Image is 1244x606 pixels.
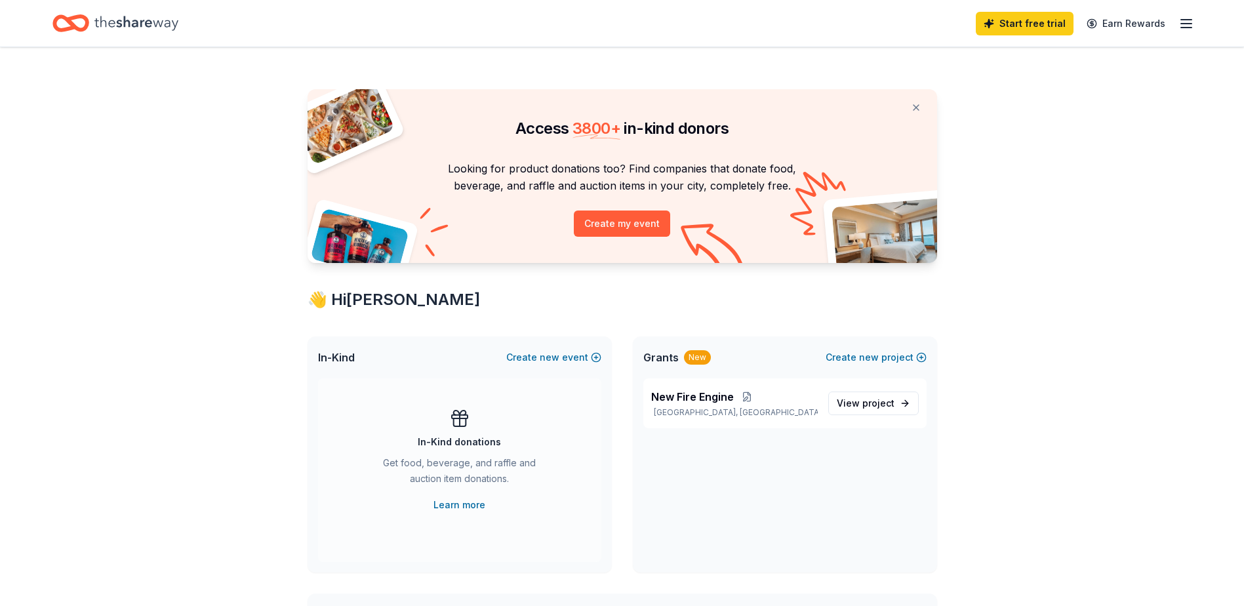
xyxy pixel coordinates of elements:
span: In-Kind [318,350,355,365]
p: [GEOGRAPHIC_DATA], [GEOGRAPHIC_DATA] [651,407,818,418]
span: new [540,350,559,365]
a: Learn more [433,497,485,513]
a: Earn Rewards [1079,12,1173,35]
span: 3800 + [572,119,620,138]
div: In-Kind donations [418,434,501,450]
span: Access in-kind donors [515,119,729,138]
div: Get food, beverage, and raffle and auction item donations. [371,455,549,492]
span: project [862,397,894,409]
button: Create my event [574,211,670,237]
p: Looking for product donations too? Find companies that donate food, beverage, and raffle and auct... [323,160,921,195]
span: Grants [643,350,679,365]
div: 👋 Hi [PERSON_NAME] [308,289,937,310]
div: New [684,350,711,365]
a: Start free trial [976,12,1073,35]
span: View [837,395,894,411]
a: Home [52,8,178,39]
span: new [859,350,879,365]
a: View project [828,392,919,415]
span: New Fire Engine [651,389,734,405]
button: Createnewproject [826,350,927,365]
button: Createnewevent [506,350,601,365]
img: Curvy arrow [681,224,746,273]
img: Pizza [292,81,395,165]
